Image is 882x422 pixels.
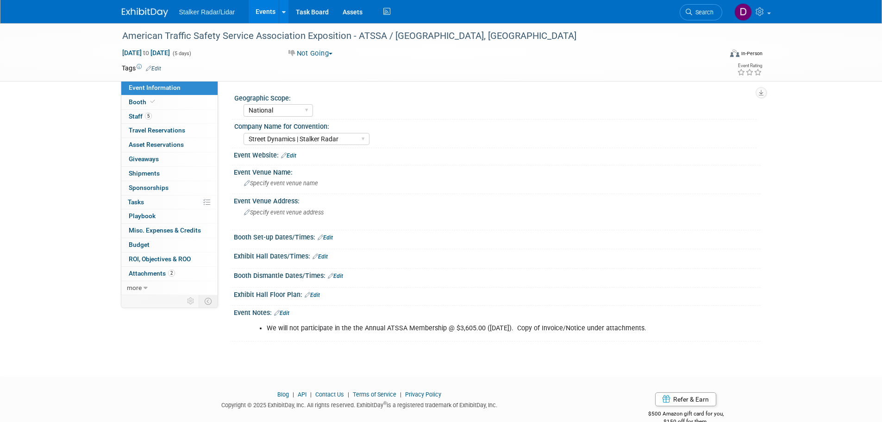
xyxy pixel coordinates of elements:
sup: ® [383,401,387,406]
div: Event Website: [234,148,761,160]
span: Budget [129,241,150,248]
a: Edit [318,234,333,241]
a: Tasks [121,195,218,209]
a: Budget [121,238,218,252]
button: Not Going [285,49,336,58]
span: 2 [168,270,175,277]
a: Edit [328,273,343,279]
i: Booth reservation complete [150,99,155,104]
a: API [298,391,307,398]
div: Event Venue Name: [234,165,761,177]
div: Geographic Scope: [234,91,757,103]
a: Giveaways [121,152,218,166]
a: ROI, Objectives & ROO [121,252,218,266]
a: Booth [121,95,218,109]
a: Edit [305,292,320,298]
span: Sponsorships [129,184,169,191]
span: [DATE] [DATE] [122,49,170,57]
a: Asset Reservations [121,138,218,152]
span: Specify event venue address [244,209,324,216]
span: Event Information [129,84,181,91]
a: Edit [274,310,289,316]
div: Event Format [668,48,763,62]
span: 5 [145,113,152,120]
td: Personalize Event Tab Strip [183,295,199,307]
a: Search [680,4,722,20]
span: Giveaways [129,155,159,163]
div: In-Person [741,50,763,57]
span: (5 days) [172,50,191,57]
span: | [398,391,404,398]
td: Toggle Event Tabs [199,295,218,307]
div: Exhibit Hall Dates/Times: [234,249,761,261]
a: Event Information [121,81,218,95]
a: Contact Us [315,391,344,398]
div: American Traffic Safety Service Association Exposition - ATSSA / [GEOGRAPHIC_DATA], [GEOGRAPHIC_D... [119,28,708,44]
span: Search [692,9,713,16]
span: Tasks [128,198,144,206]
a: Privacy Policy [405,391,441,398]
a: Edit [313,253,328,260]
a: Staff5 [121,110,218,124]
a: Terms of Service [353,391,396,398]
span: Specify event venue name [244,180,318,187]
a: Sponsorships [121,181,218,195]
a: more [121,281,218,295]
span: to [142,49,150,57]
div: Event Rating [737,63,762,68]
span: | [308,391,314,398]
a: Travel Reservations [121,124,218,138]
span: Booth [129,98,157,106]
li: We will not participate in the the Annual ATSSA Membership @ $3,605.00 ([DATE]). Copy of Invoice/... [267,324,653,333]
span: ROI, Objectives & ROO [129,255,191,263]
span: | [290,391,296,398]
a: Shipments [121,167,218,181]
span: Travel Reservations [129,126,185,134]
img: ExhibitDay [122,8,168,17]
span: Playbook [129,212,156,220]
div: Company Name for Convention: [234,120,757,131]
div: Event Notes: [234,306,761,318]
td: Tags [122,63,161,73]
a: Misc. Expenses & Credits [121,224,218,238]
a: Edit [146,65,161,72]
a: Attachments2 [121,267,218,281]
span: Stalker Radar/Lidar [179,8,235,16]
span: Staff [129,113,152,120]
div: Booth Set-up Dates/Times: [234,230,761,242]
span: | [345,391,351,398]
img: Format-Inperson.png [730,50,739,57]
a: Playbook [121,209,218,223]
img: Don Horen [734,3,752,21]
a: Blog [277,391,289,398]
div: Copyright © 2025 ExhibitDay, Inc. All rights reserved. ExhibitDay is a registered trademark of Ex... [122,399,598,409]
a: Edit [281,152,296,159]
div: Booth Dismantle Dates/Times: [234,269,761,281]
div: Exhibit Hall Floor Plan: [234,288,761,300]
span: more [127,284,142,291]
span: Attachments [129,270,175,277]
span: Shipments [129,170,160,177]
div: Event Venue Address: [234,194,761,206]
span: Asset Reservations [129,141,184,148]
a: Refer & Earn [655,392,716,406]
span: Misc. Expenses & Credits [129,227,201,234]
